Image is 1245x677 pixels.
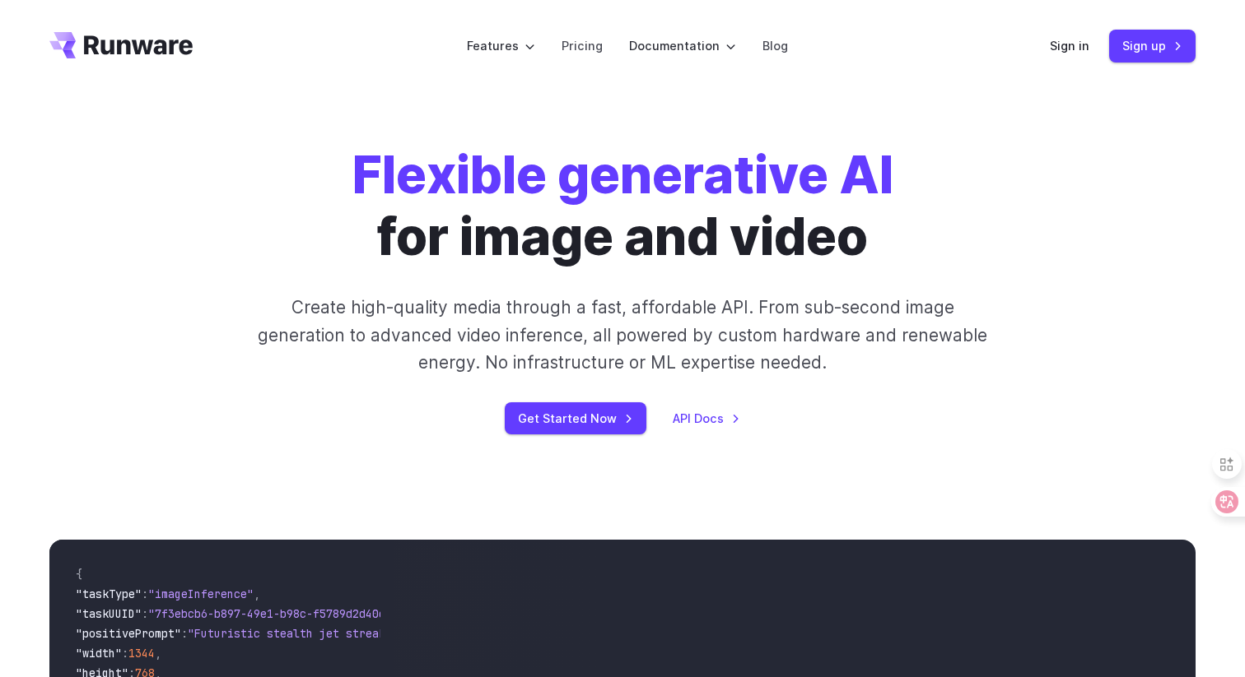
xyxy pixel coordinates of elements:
[76,606,142,621] span: "taskUUID"
[155,646,161,661] span: ,
[76,567,82,582] span: {
[49,32,193,58] a: Go to /
[148,587,254,601] span: "imageInference"
[1109,30,1196,62] a: Sign up
[142,587,148,601] span: :
[352,145,893,267] h1: for image and video
[254,587,260,601] span: ,
[76,587,142,601] span: "taskType"
[762,36,788,55] a: Blog
[352,144,893,206] strong: Flexible generative AI
[128,646,155,661] span: 1344
[562,36,603,55] a: Pricing
[673,409,740,428] a: API Docs
[188,626,787,641] span: "Futuristic stealth jet streaking through a neon-lit cityscape with glowing purple exhaust"
[1050,36,1089,55] a: Sign in
[148,606,399,621] span: "7f3ebcb6-b897-49e1-b98c-f5789d2d40d7"
[181,626,188,641] span: :
[629,36,736,55] label: Documentation
[76,646,122,661] span: "width"
[142,606,148,621] span: :
[467,36,535,55] label: Features
[76,626,181,641] span: "positivePrompt"
[122,646,128,661] span: :
[505,402,646,434] a: Get Started Now
[256,294,990,376] p: Create high-quality media through a fast, affordable API. From sub-second image generation to adv...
